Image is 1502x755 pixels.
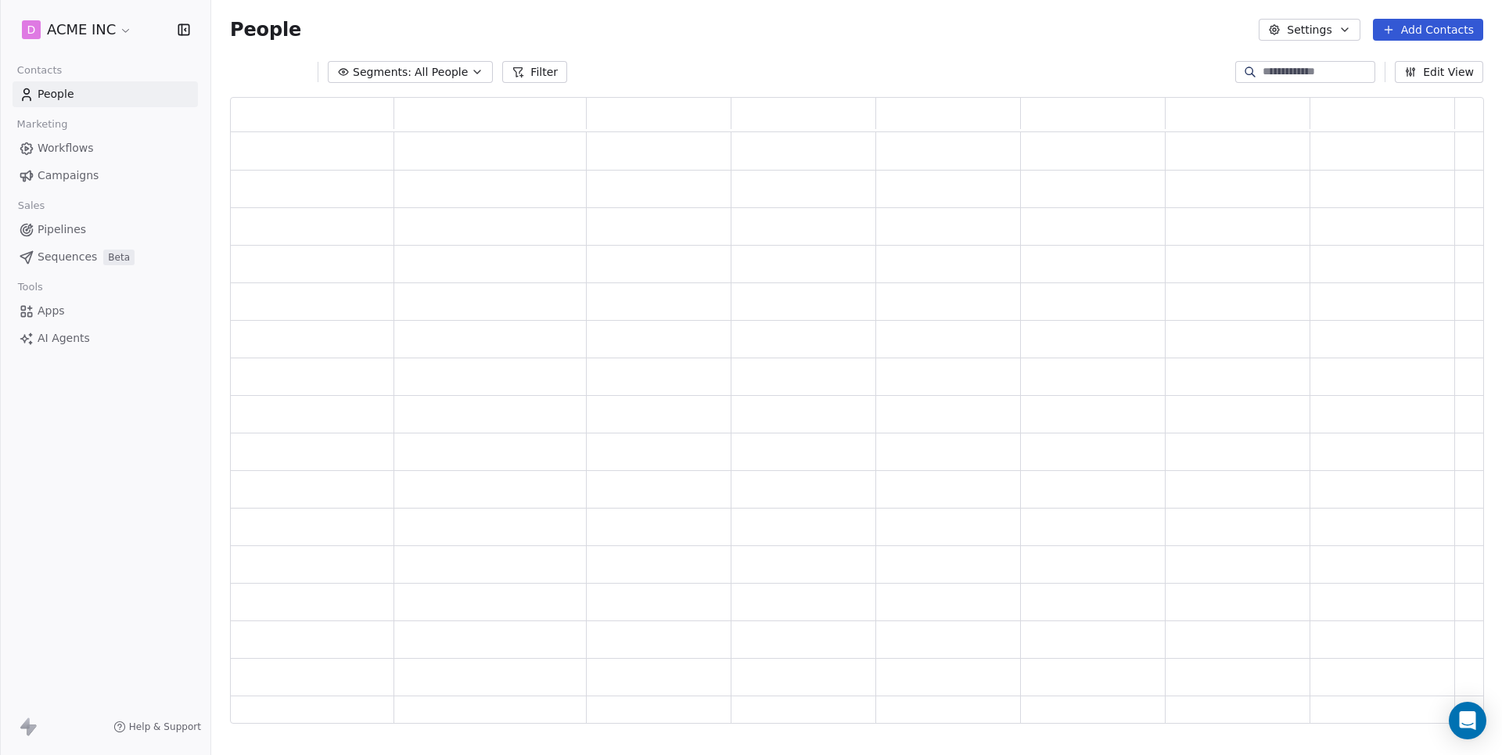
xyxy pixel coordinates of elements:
[129,721,201,733] span: Help & Support
[38,221,86,238] span: Pipelines
[13,298,198,324] a: Apps
[353,64,411,81] span: Segments:
[230,18,301,41] span: People
[38,140,94,156] span: Workflows
[13,163,198,189] a: Campaigns
[13,135,198,161] a: Workflows
[1259,19,1360,41] button: Settings
[1395,61,1483,83] button: Edit View
[13,217,198,243] a: Pipelines
[19,16,135,43] button: DACME INC
[13,81,198,107] a: People
[38,167,99,184] span: Campaigns
[13,244,198,270] a: SequencesBeta
[47,20,116,40] span: ACME INC
[1449,702,1486,739] div: Open Intercom Messenger
[13,325,198,351] a: AI Agents
[103,250,135,265] span: Beta
[11,275,49,299] span: Tools
[415,64,468,81] span: All People
[38,303,65,319] span: Apps
[113,721,201,733] a: Help & Support
[11,194,52,218] span: Sales
[38,86,74,102] span: People
[27,22,36,38] span: D
[10,113,74,136] span: Marketing
[38,330,90,347] span: AI Agents
[1373,19,1483,41] button: Add Contacts
[10,59,69,82] span: Contacts
[502,61,567,83] button: Filter
[38,249,97,265] span: Sequences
